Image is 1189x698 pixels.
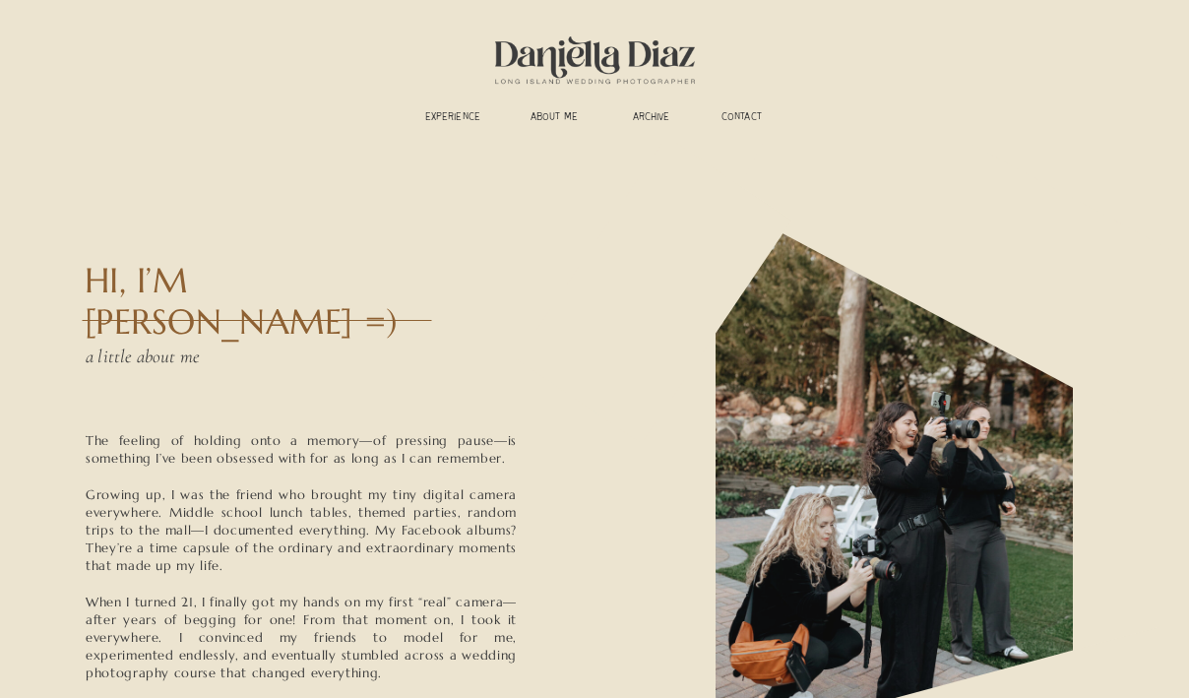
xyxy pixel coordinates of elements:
a: ARCHIVE [620,111,682,126]
h2: HI, I’M [PERSON_NAME] =) [85,260,440,296]
a: ABOUT ME [518,111,591,126]
a: experience [416,111,489,126]
h3: A little about me [86,343,450,366]
a: CONTACT [711,111,773,126]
